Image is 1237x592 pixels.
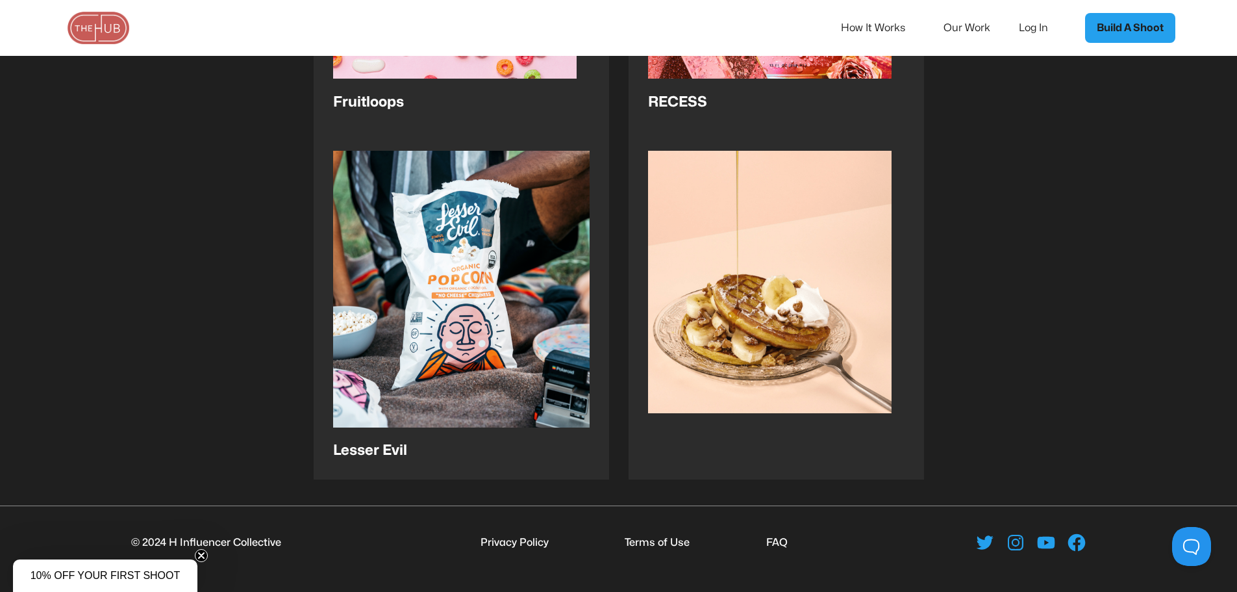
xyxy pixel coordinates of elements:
a: Log In [1019,14,1066,42]
a: How It Works [841,14,923,42]
a: Our Work [943,14,1008,42]
h4: Fruitloops [333,92,590,112]
span: 10% OFF YOUR FIRST SHOOT [31,570,181,581]
li: FAQ [761,534,788,551]
h4: RECESS [648,92,905,112]
iframe: Toggle Customer Support [1172,527,1211,566]
button: Close teaser [195,549,208,562]
li: Privacy Policy [475,534,549,551]
h4: Lesser Evil [333,441,590,460]
div: © 2024 H Influencer Collective [131,534,281,551]
div: 10% OFF YOUR FIRST SHOOTClose teaser [13,560,197,592]
a: Build A Shoot [1085,13,1175,43]
li: Terms of Use [619,534,690,551]
a: Lesser Evil [314,131,609,480]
